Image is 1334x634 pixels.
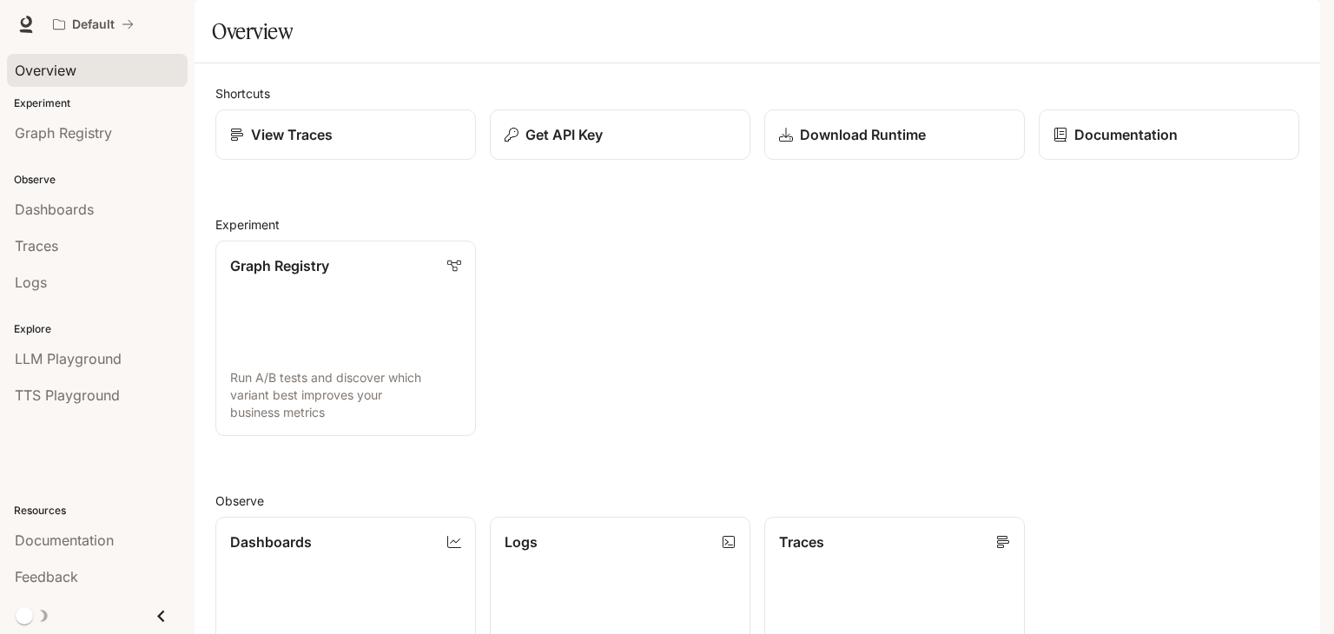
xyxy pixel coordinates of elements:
[230,369,461,421] p: Run A/B tests and discover which variant best improves your business metrics
[251,124,333,145] p: View Traces
[215,241,476,436] a: Graph RegistryRun A/B tests and discover which variant best improves your business metrics
[215,84,1299,102] h2: Shortcuts
[230,532,312,552] p: Dashboards
[779,532,824,552] p: Traces
[800,124,926,145] p: Download Runtime
[45,7,142,42] button: All workspaces
[764,109,1025,160] a: Download Runtime
[72,17,115,32] p: Default
[215,215,1299,234] h2: Experiment
[525,124,603,145] p: Get API Key
[1039,109,1299,160] a: Documentation
[1074,124,1178,145] p: Documentation
[215,109,476,160] a: View Traces
[212,14,293,49] h1: Overview
[490,109,750,160] button: Get API Key
[215,492,1299,510] h2: Observe
[230,255,329,276] p: Graph Registry
[505,532,538,552] p: Logs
